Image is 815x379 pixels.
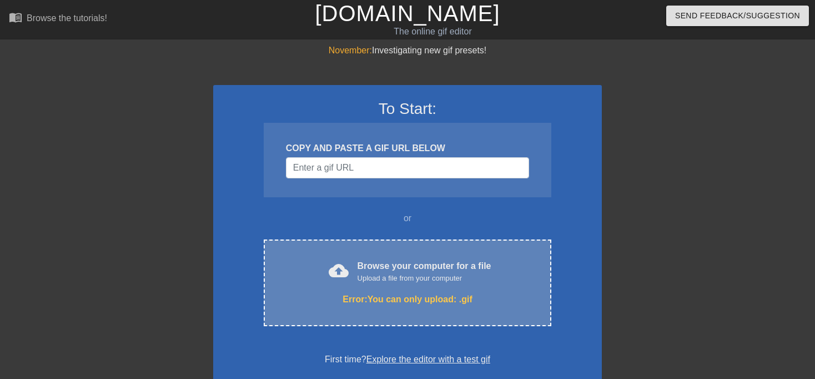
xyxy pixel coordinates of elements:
h3: To Start: [228,99,587,118]
span: November: [329,46,372,55]
button: Send Feedback/Suggestion [666,6,809,26]
div: or [242,212,573,225]
div: The online gif editor [277,25,588,38]
a: Explore the editor with a test gif [366,355,490,364]
div: First time? [228,353,587,366]
a: [DOMAIN_NAME] [315,1,500,26]
a: Browse the tutorials! [9,11,107,28]
span: menu_book [9,11,22,24]
div: Investigating new gif presets! [213,44,602,57]
div: Browse the tutorials! [27,13,107,23]
div: Upload a file from your computer [358,273,491,284]
span: cloud_upload [329,261,349,281]
div: COPY AND PASTE A GIF URL BELOW [286,142,529,155]
div: Error: You can only upload: .gif [287,293,528,306]
div: Browse your computer for a file [358,260,491,284]
span: Send Feedback/Suggestion [675,9,800,23]
input: Username [286,157,529,178]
